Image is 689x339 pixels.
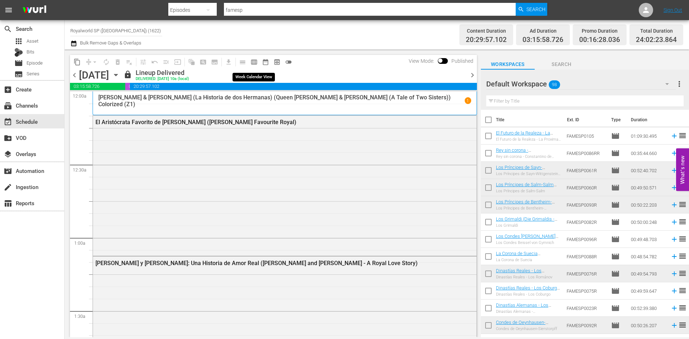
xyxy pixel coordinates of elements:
[628,179,667,196] td: 00:49:50.571
[4,25,12,33] span: Search
[670,132,678,140] svg: Add to Schedule
[438,58,443,63] span: Toggle to switch from Published to Draft view.
[564,213,608,231] td: FAMESP0082R
[678,131,687,140] span: reorder
[496,147,558,174] a: Rey sin corona - [PERSON_NAME] de Grecia ([PERSON_NAME] ohne Krone - [PERSON_NAME] von Griechenland)
[136,77,189,81] div: DELIVERED: [DATE] 10a (local)
[535,60,589,69] span: Search
[611,304,620,312] span: Episode
[611,183,620,192] span: Episode
[496,240,561,245] div: Los Condes Beissel von Gymnich
[4,167,12,175] span: Automation
[496,137,561,142] div: El Futuro de la Realeza - La Proxima Generación de Reinas Europeas
[670,321,678,329] svg: Add to Schedule
[220,55,234,69] span: Download as CSV
[486,74,676,94] div: Default Workspace
[496,326,561,331] div: Condes de Oeynhausen-Sierstorpff
[670,304,678,312] svg: Add to Schedule
[14,70,23,79] span: Series
[496,171,561,176] div: Los Príncipes de Sayn-Wittgenstein-Berleburg
[4,118,12,126] span: Schedule
[4,6,13,14] span: menu
[468,71,477,80] span: chevron_right
[522,36,563,44] span: 03:15:58.726
[172,56,183,68] span: Update Metadata from Key Asset
[70,71,79,80] span: chevron_left
[405,58,438,64] span: View Mode:
[17,2,52,19] img: ans4CAIJ8jUAAAAAAAAAAAAAAAAAAAAAAAAgQb4GAAAAAAAAAAAAAAAAAAAAAAAAJMjXAAAAAAAAAAAAAAAAAAAAAAAAgAT5G...
[611,132,620,140] span: Episode
[579,36,620,44] span: 00:16:28.036
[670,253,678,260] svg: Add to Schedule
[4,102,12,110] span: Channels
[100,56,112,68] span: Loop Content
[197,56,209,68] span: Create Search Block
[564,196,608,213] td: FAMESP0093R
[628,300,667,317] td: 00:52:39.380
[579,26,620,36] div: Promo Duration
[526,3,545,16] span: Search
[496,206,561,211] div: Los Príncipes de Bentheim-Tecklenburg
[670,166,678,174] svg: Add to Schedule
[496,292,561,297] div: Dinastías Reales - Los Coburgo
[466,36,507,44] span: 20:29:57.102
[611,218,620,226] span: Episode
[125,83,130,90] span: 00:16:28.036
[564,231,608,248] td: FAMESP0096R
[250,58,258,66] span: calendar_view_week_outlined
[496,275,561,279] div: Dinastías Reales - Los Románov
[160,56,172,68] span: Fill episodes with ad slates
[564,127,608,145] td: FAMESP0105
[135,55,149,69] span: Customize Events
[27,70,39,77] span: Series
[670,218,678,226] svg: Add to Schedule
[628,196,667,213] td: 00:50:22.203
[496,234,558,255] a: Los Condes [PERSON_NAME] (Adelsdynastien in [GEOGRAPHIC_DATA]: Die Grafen [PERSON_NAME])
[607,110,627,130] th: Type
[628,127,667,145] td: 01:09:30.495
[564,300,608,317] td: FAMESP0023R
[496,199,555,226] a: Los Príncipes de Bentheim-Tecklenburg-(Dynastien in [GEOGRAPHIC_DATA]: Die Fürsten zu Bentheim-Te...
[27,48,34,56] span: Bits
[676,148,689,191] button: Open Feedback Widget
[496,309,561,314] div: Dinastías Alemanas - [GEOGRAPHIC_DATA]
[83,56,100,68] span: Remove Gaps & Overlaps
[4,134,12,142] span: VOD
[678,303,687,312] span: reorder
[678,321,687,329] span: reorder
[611,287,620,295] span: Episode
[628,231,667,248] td: 00:49:48.703
[149,56,160,68] span: Revert to Primary Episode
[670,287,678,295] svg: Add to Schedule
[4,183,12,192] span: Ingestion
[95,119,435,126] div: El Aristócrata Favorito de [PERSON_NAME] ([PERSON_NAME] Favourite Royal)
[627,110,670,130] th: Duration
[467,98,469,103] p: 1
[670,201,678,209] svg: Add to Schedule
[611,252,620,261] span: Episode
[496,285,560,301] a: Dinastías Reales - Los Coburgo (Königliche Dynastien - Die Coburger)
[112,56,123,68] span: Select an event to delete
[27,60,43,67] span: Episode
[209,56,220,68] span: Create Series Block
[564,162,608,179] td: FAMESP0061R
[496,182,557,203] a: Los Príncipes de Salm-Salm (Adelsdynastien in [GEOGRAPHIC_DATA] - Die Fürsten zu Salm-Salm)
[496,189,561,193] div: Los Príncipes de Salm-Salm
[4,199,12,208] span: Reports
[260,56,271,68] span: Month Calendar View
[496,268,561,284] a: Dinastías Reales - Los Románov (Königliche Dynastien - Die Romanows)
[496,302,556,319] a: Dinastías Alemanas - Los Hohenzollerns (Deutsche Dynastien - Die Hohenzollern)
[79,40,141,46] span: Bulk Remove Gaps & Overlaps
[611,149,620,157] span: Episode
[98,94,465,108] p: [PERSON_NAME] & [PERSON_NAME] (La Historia de dos Hermanas) (Queen [PERSON_NAME] & [PERSON_NAME] ...
[664,7,682,13] a: Sign Out
[628,265,667,282] td: 00:49:54.793
[74,58,81,66] span: content_copy
[564,265,608,282] td: FAMESP0076R
[628,282,667,300] td: 00:49:59.647
[27,38,38,45] span: Asset
[678,269,687,278] span: reorder
[481,60,535,69] span: Workspaces
[678,286,687,295] span: reorder
[564,179,608,196] td: FAMESP0060R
